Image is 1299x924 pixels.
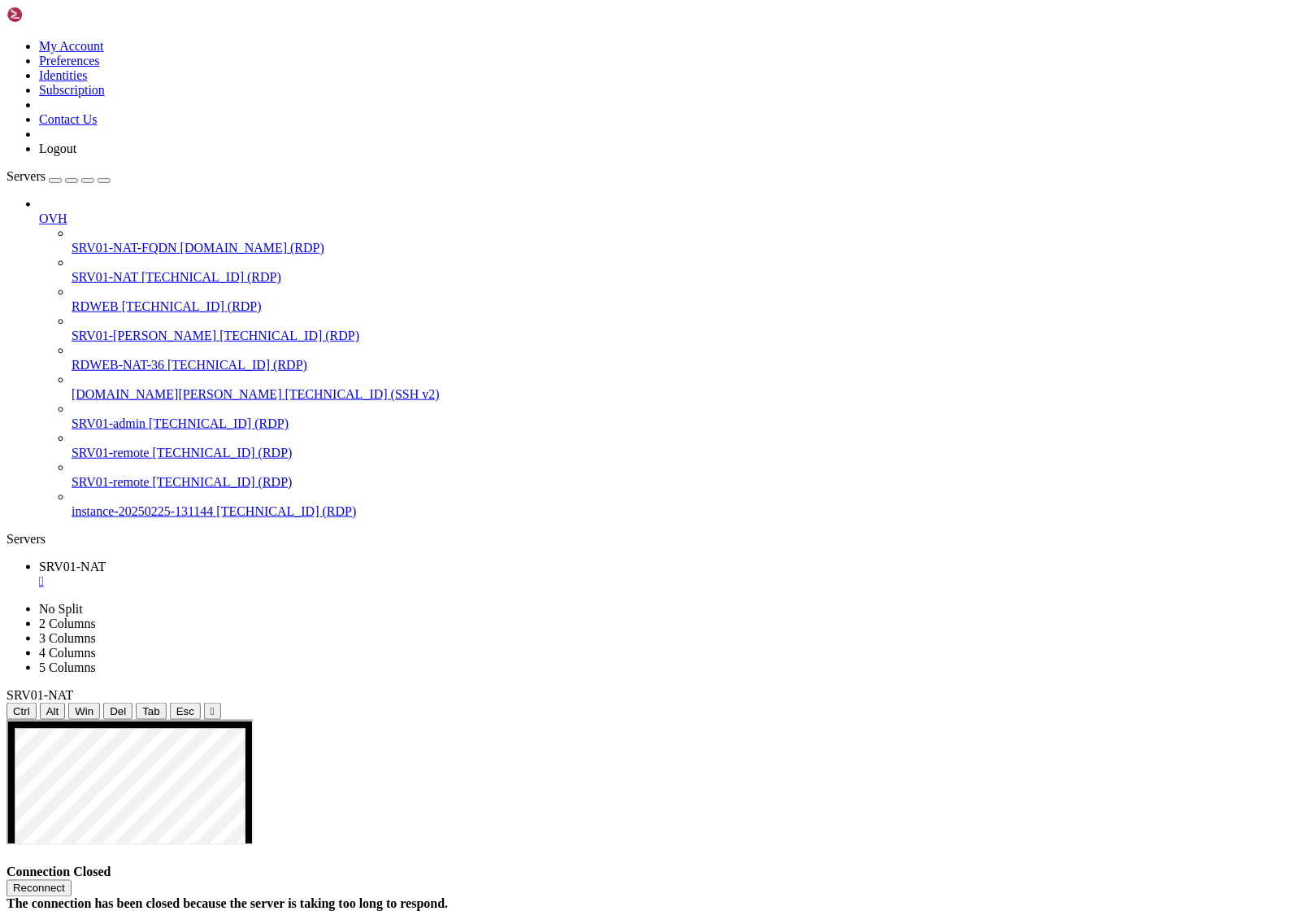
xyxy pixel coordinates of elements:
a: RDWEB [TECHNICAL_ID] (RDP) [72,299,1292,314]
span: SRV01-NAT [72,270,138,284]
li: SRV01-remote [TECHNICAL_ID] (RDP) [72,431,1292,460]
a: 2 Columns [39,617,96,630]
button: Tab [136,703,167,720]
div:  [211,705,215,717]
span: RDWEB-NAT-36 [72,358,164,372]
span: Win [75,705,93,717]
a: 3 Columns [39,631,96,645]
a: [DOMAIN_NAME][PERSON_NAME] [TECHNICAL_ID] (SSH v2) [72,387,1292,402]
a: Servers [7,169,111,183]
a: SRV01-[PERSON_NAME] [TECHNICAL_ID] (RDP) [72,329,1292,343]
button:  [204,703,221,720]
span: [TECHNICAL_ID] (RDP) [216,504,356,518]
button: Reconnect [7,880,72,897]
a: SRV01-NAT-FQDN [DOMAIN_NAME] (RDP) [72,241,1292,255]
a: Contact Us [39,112,98,126]
a: RDWEB-NAT-36 [TECHNICAL_ID] (RDP) [72,358,1292,373]
span: [DOMAIN_NAME][PERSON_NAME] [72,387,282,401]
span: [TECHNICAL_ID] (RDP) [153,475,293,489]
li: OVH [39,197,1292,519]
button: Del [103,703,133,720]
span: [TECHNICAL_ID] (RDP) [122,299,262,313]
span: Ctrl [13,705,30,717]
span: Esc [176,705,194,717]
a: My Account [39,39,104,53]
span: SRV01-NAT-FQDN [72,241,177,255]
a: Subscription [39,83,105,97]
span: [TECHNICAL_ID] (SSH v2) [285,387,440,401]
span: Del [110,705,126,717]
a: SRV01-remote [TECHNICAL_ID] (RDP) [72,446,1292,460]
span: [TECHNICAL_ID] (RDP) [167,358,307,372]
span: SRV01-remote [72,446,150,460]
span: [TECHNICAL_ID] (RDP) [219,329,359,342]
div: Servers [7,532,1292,547]
span: instance-20250225-131144 [72,504,213,518]
a: Logout [39,142,76,155]
span: [DOMAIN_NAME] (RDP) [180,241,324,255]
span: SRV01-NAT [39,560,106,573]
a: No Split [39,602,83,616]
a:  [39,574,1292,589]
li: instance-20250225-131144 [TECHNICAL_ID] (RDP) [72,490,1292,519]
a: SRV01-NAT [39,560,1292,589]
button: Win [68,703,100,720]
span: Tab [142,705,160,717]
span: Servers [7,169,46,183]
a: Preferences [39,54,100,68]
a: instance-20250225-131144 [TECHNICAL_ID] (RDP) [72,504,1292,519]
li: RDWEB [TECHNICAL_ID] (RDP) [72,285,1292,314]
span: Connection Closed [7,865,111,879]
img: Shellngn [7,7,100,23]
span: Alt [46,705,59,717]
span: [TECHNICAL_ID] (RDP) [153,446,293,460]
li: SRV01-NAT-FQDN [DOMAIN_NAME] (RDP) [72,226,1292,255]
a: SRV01-admin [TECHNICAL_ID] (RDP) [72,416,1292,431]
span: SRV01-NAT [7,688,73,702]
button: Alt [40,703,66,720]
li: SRV01-remote [TECHNICAL_ID] (RDP) [72,460,1292,490]
span: [TECHNICAL_ID] (RDP) [141,270,281,284]
a: OVH [39,211,1292,226]
div: The connection has been closed because the server is taking too long to respond. [7,897,1292,912]
li: SRV01-NAT [TECHNICAL_ID] (RDP) [72,255,1292,285]
a: Identities [39,68,88,82]
button: Ctrl [7,703,37,720]
span: SRV01-remote [72,475,150,489]
li: SRV01-admin [TECHNICAL_ID] (RDP) [72,402,1292,431]
a: SRV01-remote [TECHNICAL_ID] (RDP) [72,475,1292,490]
button: Esc [170,703,201,720]
li: [DOMAIN_NAME][PERSON_NAME] [TECHNICAL_ID] (SSH v2) [72,373,1292,402]
span: OVH [39,211,67,225]
li: RDWEB-NAT-36 [TECHNICAL_ID] (RDP) [72,343,1292,373]
li: SRV01-[PERSON_NAME] [TECHNICAL_ID] (RDP) [72,314,1292,343]
a: 4 Columns [39,646,96,660]
a: 5 Columns [39,660,96,674]
span: RDWEB [72,299,119,313]
span: [TECHNICAL_ID] (RDP) [149,416,289,430]
span: SRV01-[PERSON_NAME] [72,329,216,342]
span: SRV01-admin [72,416,146,430]
a: SRV01-NAT [TECHNICAL_ID] (RDP) [72,270,1292,285]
